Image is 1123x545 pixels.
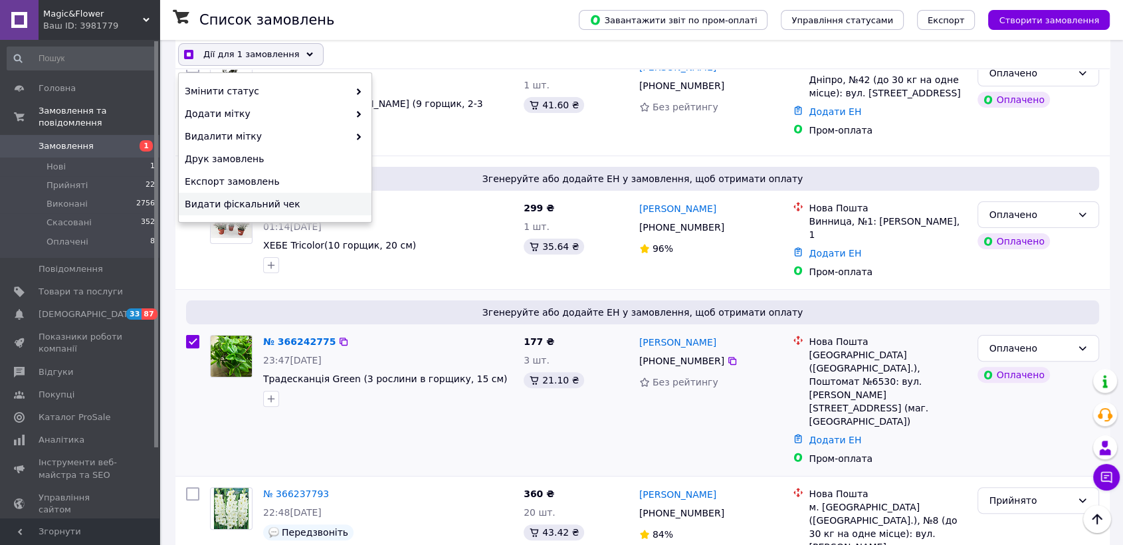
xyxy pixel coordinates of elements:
[185,197,362,211] span: Видати фіскальний чек
[185,84,349,98] span: Змінити статус
[47,236,88,248] span: Оплачені
[141,217,155,229] span: 352
[39,331,123,355] span: Показники роботи компанії
[47,217,92,229] span: Скасовані
[977,233,1049,249] div: Оплачено
[809,215,967,241] div: Винница, №1: [PERSON_NAME], 1
[47,179,88,191] span: Прийняті
[263,336,336,347] a: № 366242775
[809,452,967,465] div: Пром-оплата
[211,336,252,376] img: Фото товару
[589,14,757,26] span: Завантажити звіт по пром-оплаті
[977,367,1049,383] div: Оплачено
[809,124,967,137] div: Пром-оплата
[185,130,349,143] span: Видалити мітку
[637,76,727,95] div: [PHONE_NUMBER]
[39,308,137,320] span: [DEMOGRAPHIC_DATA]
[1093,464,1120,490] button: Чат з покупцем
[809,248,861,259] a: Додати ЕН
[988,10,1110,30] button: Створити замовлення
[268,527,279,538] img: :speech_balloon:
[263,98,483,122] a: Заміокулькас [PERSON_NAME] (9 горщик, 2-3 пагона)
[637,352,727,370] div: [PHONE_NUMBER]
[977,92,1049,108] div: Оплачено
[989,207,1072,222] div: Оплачено
[39,492,123,516] span: Управління сайтом
[809,487,967,500] div: Нова Пошта
[136,198,155,210] span: 2756
[185,107,349,120] span: Додати мітку
[524,507,556,518] span: 20 шт.
[263,355,322,366] span: 23:47[DATE]
[637,504,727,522] div: [PHONE_NUMBER]
[524,203,554,213] span: 299 ₴
[39,140,94,152] span: Замовлення
[47,198,88,210] span: Виконані
[185,175,362,188] span: Експорт замовлень
[781,10,904,30] button: Управління статусами
[39,82,76,94] span: Головна
[199,12,334,28] h1: Список замовлень
[39,286,123,298] span: Товари та послуги
[989,341,1072,356] div: Оплачено
[653,529,673,540] span: 84%
[126,308,142,320] span: 33
[211,207,252,239] img: Фото товару
[653,102,718,112] span: Без рейтингу
[1083,505,1111,533] button: Наверх
[191,172,1094,185] span: Згенеруйте або додайте ЕН у замовлення, щоб отримати оплату
[809,106,861,117] a: Додати ЕН
[47,161,66,173] span: Нові
[975,14,1110,25] a: Створити замовлення
[917,10,975,30] button: Експорт
[203,48,300,61] span: Дії для 1 замовлення
[524,221,550,232] span: 1 шт.
[214,488,248,529] img: Фото товару
[191,306,1094,319] span: Згенеруйте або додайте ЕН у замовлення, щоб отримати оплату
[263,374,507,384] a: Традесканція Green (3 рослини в горщику, 15 см)
[524,336,554,347] span: 177 ₴
[263,240,416,251] a: ХЕБЕ Tricolor(10 горщик, 20 см)
[809,348,967,428] div: [GEOGRAPHIC_DATA] ([GEOGRAPHIC_DATA].), Поштомат №6530: вул. [PERSON_NAME][STREET_ADDRESS] (маг. ...
[579,10,767,30] button: Завантажити звіт по пром-оплаті
[39,263,103,275] span: Повідомлення
[140,140,153,152] span: 1
[142,308,157,320] span: 87
[989,66,1072,80] div: Оплачено
[639,488,716,501] a: [PERSON_NAME]
[210,335,253,378] a: Фото товару
[809,435,861,445] a: Додати ЕН
[524,239,584,255] div: 35.64 ₴
[639,202,716,215] a: [PERSON_NAME]
[146,179,155,191] span: 22
[989,493,1072,508] div: Прийнято
[7,47,156,70] input: Пошук
[524,80,550,90] span: 1 шт.
[524,524,584,540] div: 43.42 ₴
[791,15,893,25] span: Управління статусами
[150,236,155,248] span: 8
[524,489,554,499] span: 360 ₴
[653,243,673,254] span: 96%
[43,8,143,20] span: Magic&Flower
[150,161,155,173] span: 1
[809,73,967,100] div: Дніпро, №42 (до 30 кг на одне місце): вул. [STREET_ADDRESS]
[185,152,362,165] span: Друк замовлень
[263,507,322,518] span: 22:48[DATE]
[999,15,1099,25] span: Створити замовлення
[809,335,967,348] div: Нова Пошта
[263,221,322,232] span: 01:14[DATE]
[43,20,159,32] div: Ваш ID: 3981779
[524,355,550,366] span: 3 шт.
[39,457,123,481] span: Інструменти веб-майстра та SEO
[39,366,73,378] span: Відгуки
[39,411,110,423] span: Каталог ProSale
[809,201,967,215] div: Нова Пошта
[809,265,967,278] div: Пром-оплата
[928,15,965,25] span: Експорт
[637,218,727,237] div: [PHONE_NUMBER]
[653,377,718,387] span: Без рейтингу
